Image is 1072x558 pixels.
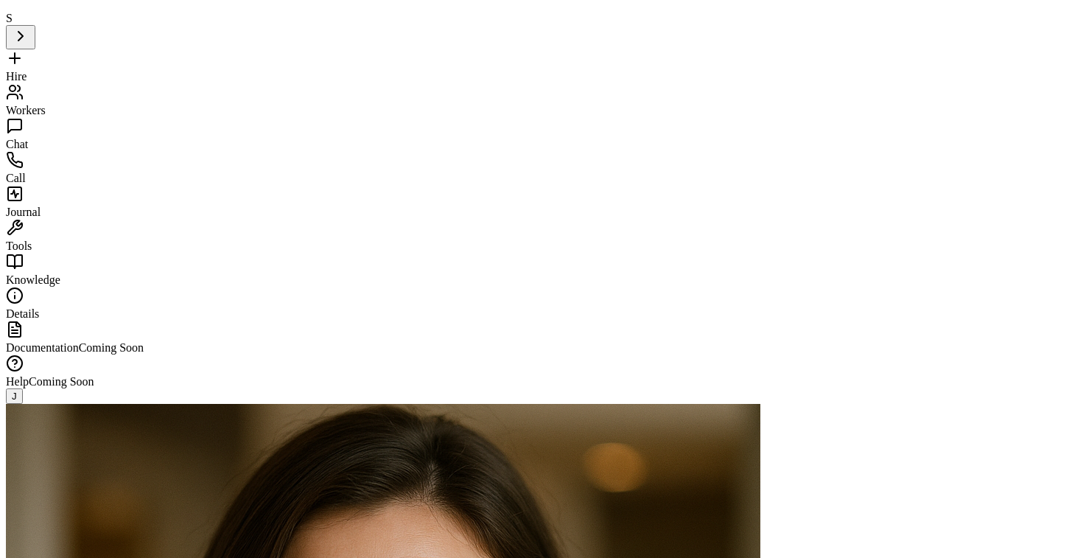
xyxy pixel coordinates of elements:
[6,273,1066,287] div: Knowledge
[6,341,1066,355] div: Documentation
[6,307,1066,321] div: Details
[6,375,1066,388] div: Help
[29,375,94,388] span: Coming Soon
[6,206,1066,219] div: Journal
[6,12,13,24] span: S
[12,391,17,402] span: J
[6,388,23,404] button: J
[6,172,1066,185] div: Call
[79,341,144,354] span: Coming Soon
[6,104,1066,117] div: Workers
[6,138,1066,151] div: Chat
[6,240,1066,253] div: Tools
[6,70,1066,83] div: Hire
